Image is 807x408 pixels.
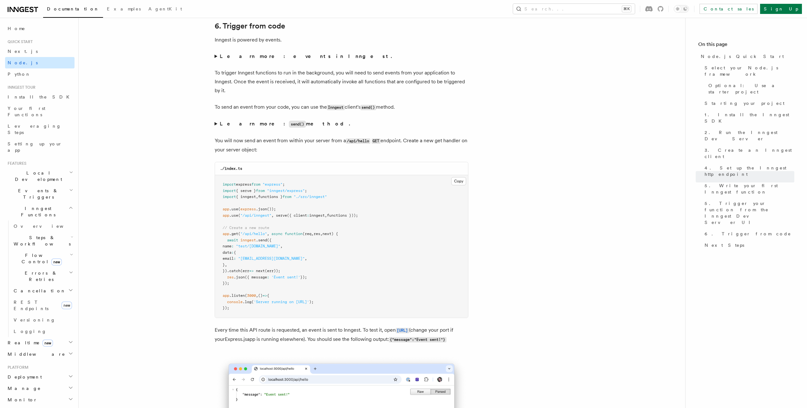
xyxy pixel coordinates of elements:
span: 'Server running on [URL]' [254,300,309,304]
span: Features [5,161,26,166]
button: Errors & Retries [11,267,75,285]
span: app [223,232,229,236]
a: Overview [11,220,75,232]
a: [URL] [396,327,409,333]
span: next [256,269,265,273]
button: Manage [5,383,75,394]
button: Cancellation [11,285,75,296]
span: , [325,213,327,218]
span: "inngest/express" [267,188,305,193]
span: from [251,182,260,187]
button: Middleware [5,348,75,360]
span: , [225,263,227,267]
span: , [305,256,307,261]
span: functions })); [327,213,358,218]
span: from [256,188,265,193]
span: Next.js [8,49,38,54]
span: (req [303,232,311,236]
span: , [271,213,274,218]
span: Steps & Workflows [11,234,71,247]
a: 4. Set up the Inngest http endpoint [702,162,794,180]
span: .get [229,232,238,236]
span: from [283,194,291,199]
span: }); [223,306,229,310]
span: Overview [14,224,79,229]
span: Deployment [5,374,42,380]
span: Local Development [5,170,69,182]
p: You will now send an event from within your server from a endpoint. Create a new get handler on y... [215,136,468,154]
a: AgentKit [145,2,186,17]
span: { inngest [236,194,256,199]
span: Events & Triggers [5,188,69,200]
code: ./index.ts [220,166,242,171]
span: Your first Functions [8,106,45,117]
span: { [234,250,236,255]
summary: Learn more:send()method. [215,119,468,129]
span: "[EMAIL_ADDRESS][DOMAIN_NAME]" [238,256,305,261]
span: ( [251,300,254,304]
a: 5. Trigger your function from the Inngest Dev Server UI [702,198,794,228]
button: Monitor [5,394,75,405]
span: Inngest Functions [5,205,68,218]
p: Inngest is powered by events. [215,35,468,44]
span: async [271,232,283,236]
button: Local Development [5,167,75,185]
span: "express" [263,182,283,187]
span: Documentation [47,6,99,11]
span: console [227,300,243,304]
span: => [249,269,254,273]
span: Optional: Use a starter project [708,82,794,95]
span: }); [300,275,307,279]
span: { [267,293,269,298]
span: Install the SDK [8,94,73,99]
code: send() [289,121,306,128]
span: }); [223,281,229,285]
span: 5. Write your first Inngest function [705,182,794,195]
span: new [51,258,62,265]
span: new [62,302,72,309]
span: Logging [14,329,47,334]
div: Inngest Functions [5,220,75,337]
code: send() [361,105,376,110]
span: }) [223,269,227,273]
span: "./src/inngest" [294,194,327,199]
a: 1. Install the Inngest SDK [702,109,794,127]
span: 6. Trigger from code [705,231,791,237]
span: ({ [267,238,271,242]
span: 3000 [247,293,256,298]
summary: Learn more: events in Inngest. [215,52,468,61]
span: serve [276,213,287,218]
span: Home [8,25,25,32]
span: email [223,256,234,261]
span: : [231,244,234,248]
span: "/api/hello" [240,232,267,236]
p: Every time this API route is requested, an event is sent to Inngest. To test it, open (change you... [215,326,468,344]
span: functions } [258,194,283,199]
span: , [256,293,258,298]
span: Python [8,72,31,77]
span: name [223,244,231,248]
span: : [231,250,234,255]
span: Cancellation [11,288,66,294]
span: Versioning [14,317,55,322]
a: REST Endpointsnew [11,296,75,314]
span: ({ client [287,213,307,218]
a: Your first Functions [5,103,75,120]
a: Versioning [11,314,75,326]
code: Inngest [327,105,345,110]
span: app [223,207,229,211]
span: , [280,244,283,248]
span: ; [305,188,307,193]
span: express [236,182,251,187]
span: .catch [227,269,240,273]
span: function [285,232,303,236]
span: app [223,213,229,218]
span: Realtime [5,340,53,346]
span: await [227,238,238,242]
button: Events & Triggers [5,185,75,203]
a: Optional: Use a starter project [706,80,794,98]
button: Toggle dark mode [674,5,689,13]
a: Logging [11,326,75,337]
span: Platform [5,365,29,370]
span: app [223,293,229,298]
